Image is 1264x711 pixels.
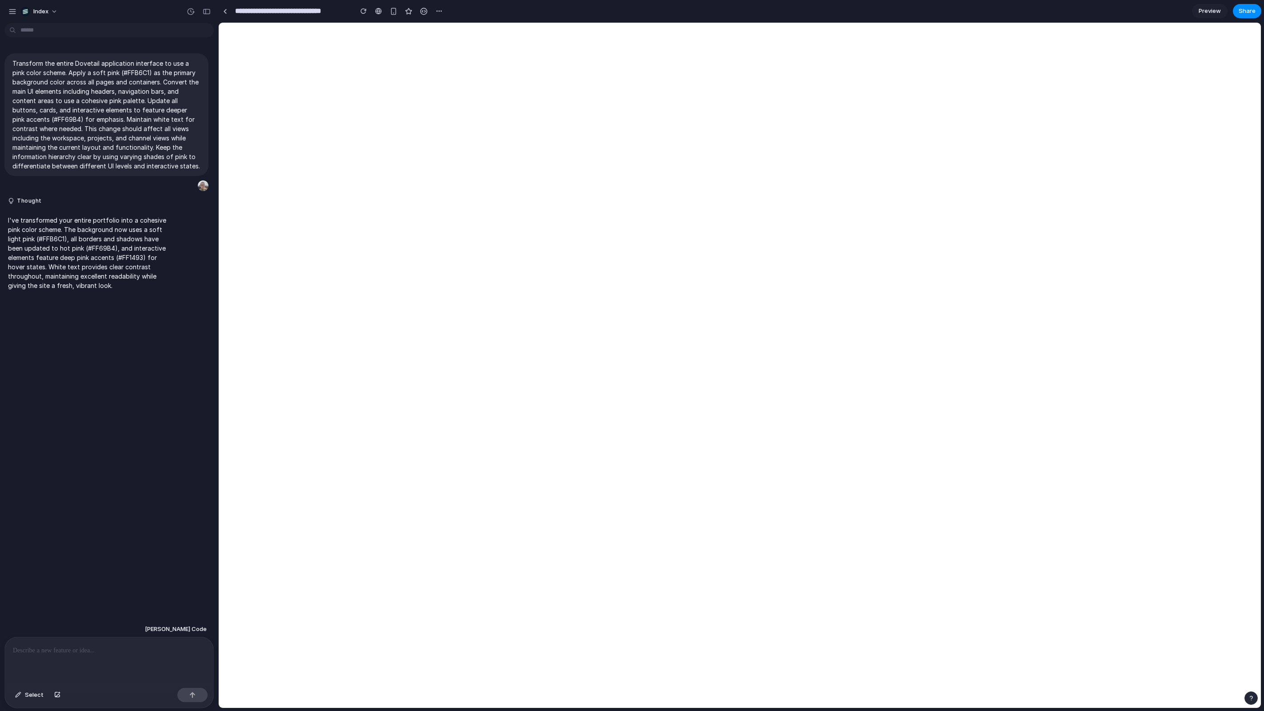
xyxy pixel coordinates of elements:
a: Preview [1192,4,1228,18]
p: Transform the entire Dovetail application interface to use a pink color scheme. Apply a soft pink... [12,59,200,171]
span: Select [25,691,44,699]
p: I've transformed your entire portfolio into a cohesive pink color scheme. The background now uses... [8,216,171,290]
button: Share [1233,4,1261,18]
span: [PERSON_NAME] Code [145,625,207,634]
span: Preview [1199,7,1221,16]
button: Index [17,4,62,19]
span: Index [33,7,48,16]
button: Select [11,688,48,702]
span: Share [1239,7,1256,16]
button: [PERSON_NAME] Code [142,621,209,637]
